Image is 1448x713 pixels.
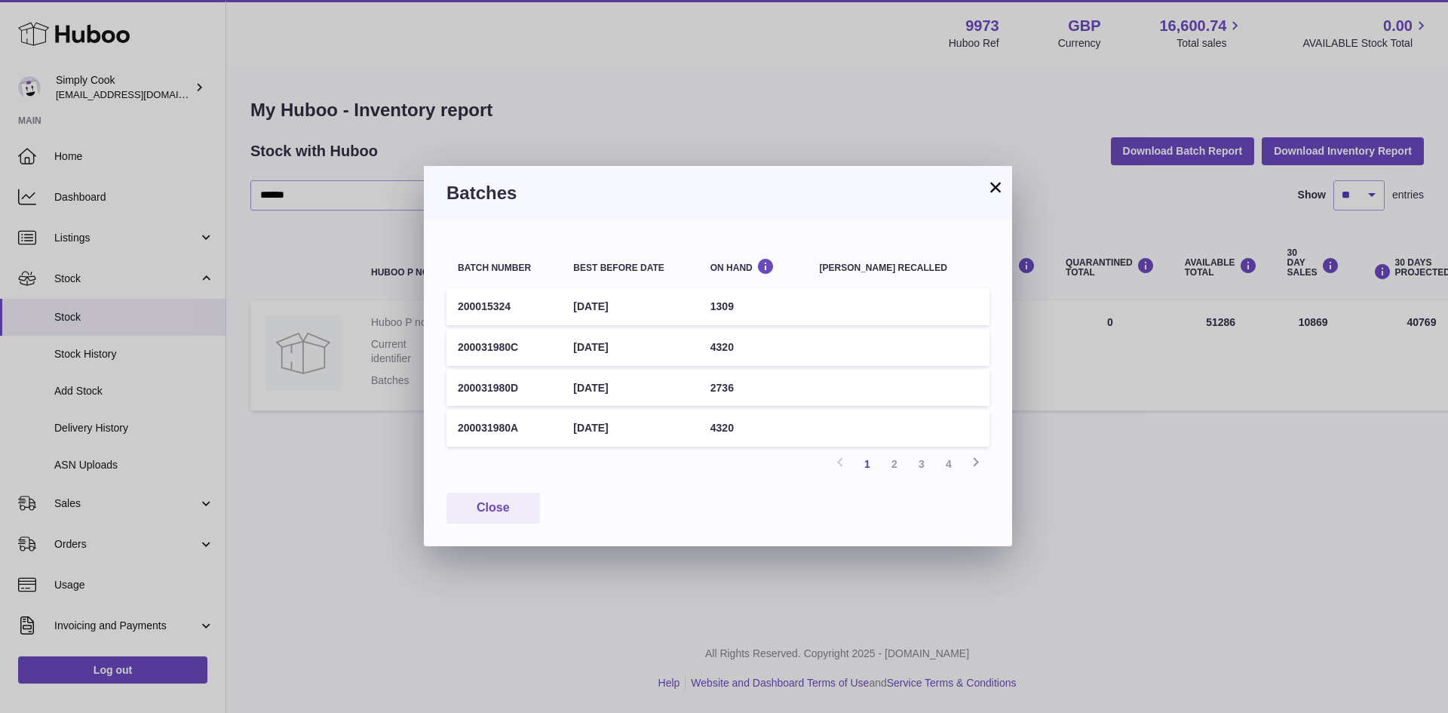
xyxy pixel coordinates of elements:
a: 1 [854,450,881,478]
a: 3 [908,450,935,478]
td: 200031980A [446,410,562,447]
td: 4320 [699,329,808,366]
td: 200031980C [446,329,562,366]
div: Best before date [573,263,687,273]
td: 2736 [699,370,808,407]
td: 4320 [699,410,808,447]
td: 1309 [699,288,808,325]
td: [DATE] [562,329,698,366]
td: 200031980D [446,370,562,407]
td: [DATE] [562,410,698,447]
a: 2 [881,450,908,478]
td: 200015324 [446,288,562,325]
div: Batch number [458,263,551,273]
h3: Batches [446,181,989,205]
div: [PERSON_NAME] recalled [820,263,978,273]
a: 4 [935,450,962,478]
td: [DATE] [562,370,698,407]
td: [DATE] [562,288,698,325]
button: × [986,178,1005,196]
div: On Hand [710,258,797,272]
button: Close [446,493,540,524]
